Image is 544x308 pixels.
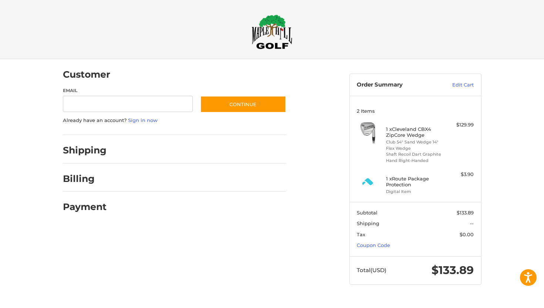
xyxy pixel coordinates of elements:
li: Digital Item [386,189,443,195]
span: -- [470,220,474,226]
div: $3.90 [444,171,474,178]
a: Edit Cart [436,81,474,89]
li: Flex Wedge [386,145,443,152]
span: Subtotal [357,210,377,216]
button: Continue [200,96,286,113]
h2: Payment [63,201,107,213]
h3: 2 Items [357,108,474,114]
span: Total (USD) [357,267,386,274]
img: Maple Hill Golf [252,14,292,49]
span: $133.89 [431,263,474,277]
a: Sign in now [128,117,158,123]
h2: Customer [63,69,110,80]
h3: Order Summary [357,81,436,89]
span: $0.00 [460,231,474,237]
li: Shaft Recoil Dart Graphite [386,151,443,158]
div: $129.99 [444,121,474,129]
a: Coupon Code [357,242,390,248]
h4: 1 x Cleveland CBX4 ZipCore Wedge [386,126,443,138]
li: Club 54° Sand Wedge 14° [386,139,443,145]
span: Tax [357,231,365,237]
label: Email [63,87,193,94]
span: Shipping [357,220,379,226]
h2: Billing [63,173,106,185]
span: $133.89 [457,210,474,216]
h2: Shipping [63,145,107,156]
h4: 1 x Route Package Protection [386,176,443,188]
li: Hand Right-Handed [386,158,443,164]
p: Already have an account? [63,117,286,124]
